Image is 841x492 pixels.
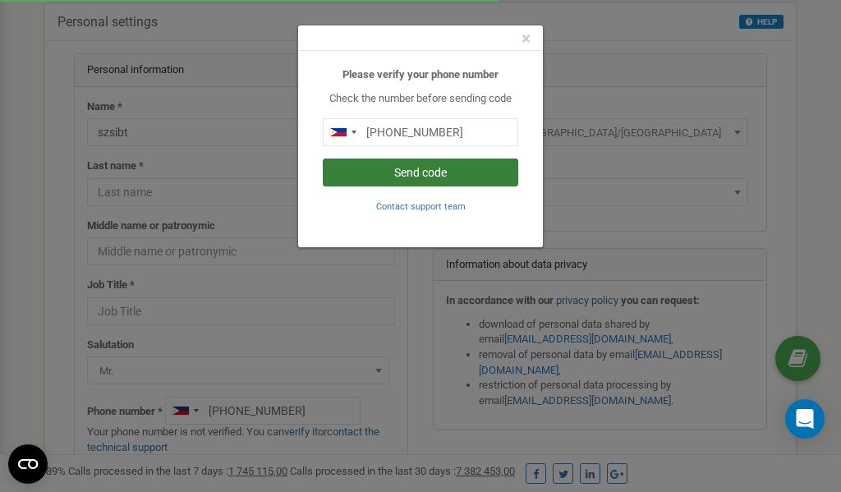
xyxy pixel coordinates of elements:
[376,200,466,212] a: Contact support team
[522,29,531,48] span: ×
[323,159,518,186] button: Send code
[522,30,531,48] button: Close
[376,201,466,212] small: Contact support team
[342,68,499,80] b: Please verify your phone number
[785,399,825,439] div: Open Intercom Messenger
[8,444,48,484] button: Open CMP widget
[323,118,518,146] input: 0905 123 4567
[323,91,518,107] p: Check the number before sending code
[324,119,361,145] div: Telephone country code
